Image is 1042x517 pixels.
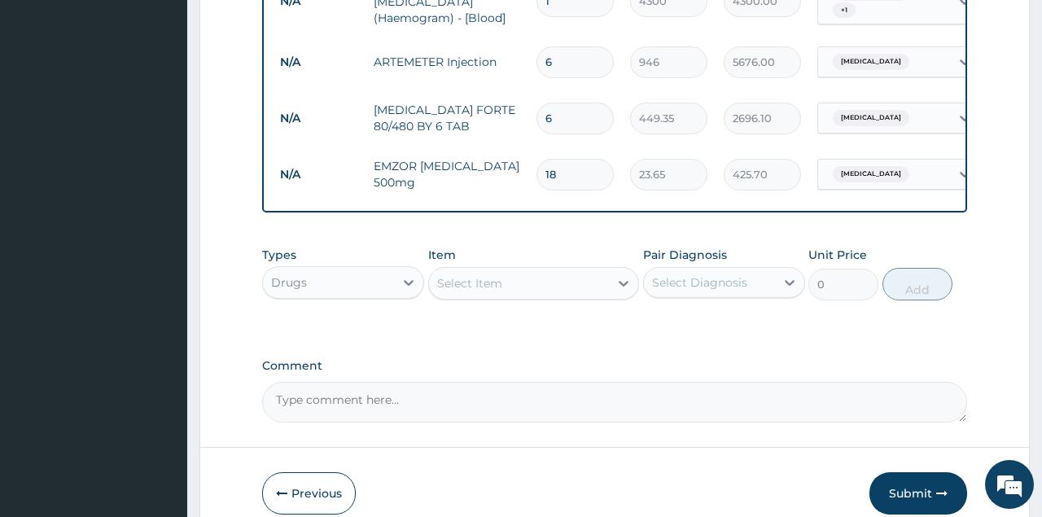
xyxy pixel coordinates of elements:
[437,275,502,291] div: Select Item
[30,81,66,122] img: d_794563401_company_1708531726252_794563401
[652,274,747,291] div: Select Diagnosis
[833,110,909,126] span: [MEDICAL_DATA]
[267,8,306,47] div: Minimize live chat window
[869,472,967,515] button: Submit
[262,248,296,262] label: Types
[366,150,528,199] td: EMZOR [MEDICAL_DATA] 500mg
[94,155,225,319] span: We're online!
[271,274,307,291] div: Drugs
[262,472,356,515] button: Previous
[833,54,909,70] span: [MEDICAL_DATA]
[366,94,528,142] td: [MEDICAL_DATA] FORTE 80/480 BY 6 TAB
[272,103,366,134] td: N/A
[272,160,366,190] td: N/A
[643,247,727,263] label: Pair Diagnosis
[272,47,366,77] td: N/A
[882,268,953,300] button: Add
[262,359,966,373] label: Comment
[8,344,310,401] textarea: Type your message and hit 'Enter'
[366,46,528,78] td: ARTEMETER Injection
[85,91,274,112] div: Chat with us now
[833,166,909,182] span: [MEDICAL_DATA]
[833,2,856,19] span: + 1
[428,247,456,263] label: Item
[808,247,867,263] label: Unit Price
